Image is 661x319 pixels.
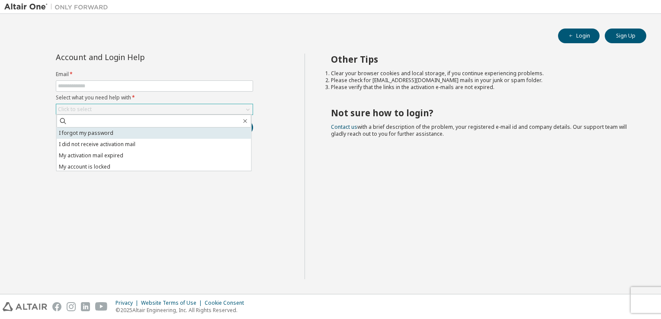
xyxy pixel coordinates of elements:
[331,123,357,131] a: Contact us
[67,302,76,311] img: instagram.svg
[58,106,92,113] div: Click to select
[52,302,61,311] img: facebook.svg
[605,29,646,43] button: Sign Up
[56,71,253,78] label: Email
[331,77,631,84] li: Please check for [EMAIL_ADDRESS][DOMAIN_NAME] mails in your junk or spam folder.
[116,306,249,314] p: © 2025 Altair Engineering, Inc. All Rights Reserved.
[57,128,251,139] li: I forgot my password
[56,104,253,115] div: Click to select
[4,3,112,11] img: Altair One
[141,300,205,306] div: Website Terms of Use
[331,70,631,77] li: Clear your browser cookies and local storage, if you continue experiencing problems.
[558,29,600,43] button: Login
[331,107,631,118] h2: Not sure how to login?
[3,302,47,311] img: altair_logo.svg
[116,300,141,306] div: Privacy
[56,94,253,101] label: Select what you need help with
[331,123,627,137] span: with a brief description of the problem, your registered e-mail id and company details. Our suppo...
[56,54,214,61] div: Account and Login Help
[81,302,90,311] img: linkedin.svg
[205,300,249,306] div: Cookie Consent
[331,84,631,91] li: Please verify that the links in the activation e-mails are not expired.
[95,302,108,311] img: youtube.svg
[331,54,631,65] h2: Other Tips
